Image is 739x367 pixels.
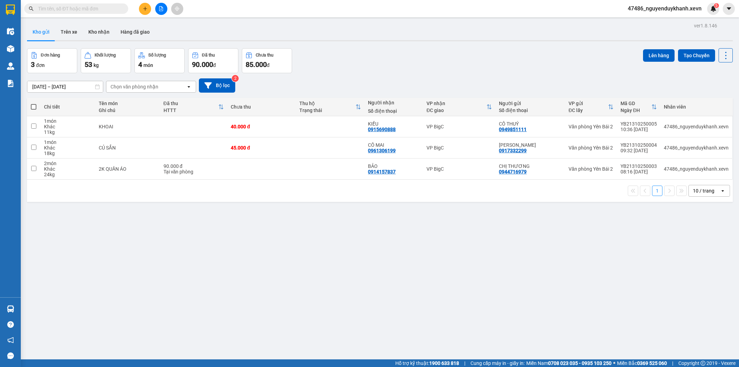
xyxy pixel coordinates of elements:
div: 40.000 đ [231,124,292,129]
div: Văn phòng Yên Bái 2 [569,166,614,172]
div: BẢO [368,163,420,169]
th: Toggle SortBy [296,98,364,116]
div: 47486_nguyenduykhanh.xevn [664,166,729,172]
span: Cung cấp máy in - giấy in: [470,359,525,367]
div: Trạng thái [299,108,355,113]
th: Toggle SortBy [423,98,495,116]
th: Toggle SortBy [617,98,660,116]
div: CỦ SẮN [99,145,157,151]
img: icon-new-feature [710,6,716,12]
span: 85.000 [246,60,267,69]
span: 4 [138,60,142,69]
div: Đã thu [164,101,218,106]
img: warehouse-icon [7,62,14,70]
div: Đơn hàng [41,53,60,58]
div: 24 kg [44,172,92,177]
span: 3 [31,60,35,69]
div: 10:36 [DATE] [621,127,657,132]
button: Hàng đã giao [115,24,155,40]
div: 47486_nguyenduykhanh.xevn [664,124,729,129]
div: Ngày ĐH [621,108,651,113]
div: Tại văn phòng [164,169,224,174]
div: Khác [44,145,92,151]
div: 09:32 [DATE] [621,148,657,153]
sup: 5 [714,3,719,8]
div: 0961306199 [368,148,396,153]
span: 47486_nguyenduykhanh.xevn [622,4,707,13]
strong: 0369 525 060 [637,360,667,366]
div: 0944716979 [499,169,527,174]
div: Chi tiết [44,104,92,110]
div: Chưa thu [256,53,273,58]
button: 1 [652,186,662,196]
button: Chưa thu85.000đ [242,48,292,73]
div: KIỀU [368,121,420,127]
div: 2 món [44,161,92,166]
div: KHOAI [99,124,157,129]
div: Chưa thu [231,104,292,110]
div: Người nhận [368,100,420,105]
div: Mã GD [621,101,651,106]
div: Khối lượng [95,53,116,58]
button: Trên xe [55,24,83,40]
div: 10 / trang [693,187,714,194]
span: question-circle [7,321,14,328]
button: Kho nhận [83,24,115,40]
span: 53 [85,60,92,69]
div: Văn phòng Yên Bái 2 [569,145,614,151]
svg: open [720,188,725,194]
span: 5 [715,3,718,8]
span: ⚪️ [613,362,615,365]
div: CÔ MAI [368,142,420,148]
div: 47486_nguyenduykhanh.xevn [664,145,729,151]
div: 0949851111 [499,127,527,132]
div: 45.000 đ [231,145,292,151]
input: Select a date range. [27,81,103,92]
th: Toggle SortBy [160,98,227,116]
button: Khối lượng53kg [81,48,131,73]
span: kg [94,62,99,68]
button: Tạo Chuyến [678,49,715,62]
span: Miền Nam [526,359,612,367]
div: Tên món [99,101,157,106]
button: file-add [155,3,167,15]
span: đ [213,62,216,68]
button: Đơn hàng3đơn [27,48,77,73]
span: | [672,359,673,367]
strong: 0708 023 035 - 0935 103 250 [548,360,612,366]
span: notification [7,337,14,343]
div: Đã thu [202,53,215,58]
div: VP BigC [426,145,492,151]
div: Số điện thoại [368,108,420,114]
div: Người gửi [499,101,562,106]
div: 2K QUẦN ÁO [99,166,157,172]
span: aim [175,6,179,11]
div: 0915690888 [368,127,396,132]
span: copyright [701,361,705,366]
div: Nhân viên [664,104,729,110]
span: Hỗ trợ kỹ thuật: [395,359,459,367]
img: warehouse-icon [7,45,14,52]
div: Khác [44,124,92,129]
div: Chọn văn phòng nhận [111,83,158,90]
div: YB21310250004 [621,142,657,148]
span: plus [143,6,148,11]
div: Số lượng [148,53,166,58]
span: món [143,62,153,68]
button: Số lượng4món [134,48,185,73]
div: Văn phòng Yên Bái 2 [569,124,614,129]
div: NGUYỄN THỊ PHƯƠNG ĐIỆP [499,142,562,148]
div: 0914157837 [368,169,396,174]
img: warehouse-icon [7,28,14,35]
div: 11 kg [44,129,92,135]
div: VP BigC [426,166,492,172]
button: caret-down [723,3,735,15]
div: YB21310250005 [621,121,657,127]
img: logo-vxr [6,5,15,15]
strong: 1900 633 818 [429,360,459,366]
svg: open [186,84,192,89]
div: YB21310250003 [621,163,657,169]
span: đ [267,62,270,68]
div: 90.000 đ [164,163,224,169]
div: CÔ THUÝ [499,121,562,127]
